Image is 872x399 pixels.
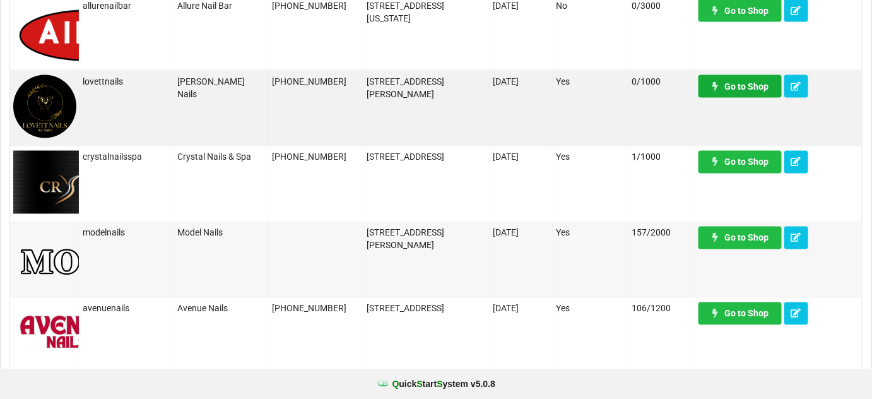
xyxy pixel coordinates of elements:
img: favicon.ico [378,378,390,390]
div: Active [556,105,625,115]
div: Yes [556,309,625,321]
img: ACg8ocJBJY4Ud2iSZOJ0dI7f7WKL7m7EXPYQEjkk1zIsAGHMA41r1c4--g=s96-c [677,14,699,36]
div: QUICK START Demo Salon [177,157,265,182]
div: envynailsspa [83,233,170,246]
div: [DATE] [493,309,549,321]
a: Go to Shop [698,157,782,180]
div: SMS Count/Limit [632,105,688,125]
div: annietestsalon [83,157,170,170]
div: [DATE] [493,233,549,246]
div: 2812567833 [272,233,360,246]
div: Yes [556,233,625,246]
div: Phone [272,105,360,115]
a: Go to Shop [698,309,782,331]
span: Q [393,379,400,389]
div: [STREET_ADDRESS][US_STATE] [367,233,486,258]
img: PalazzoDaySpaNails-Logo.png [13,309,139,372]
div: [STREET_ADDRESS] [367,309,486,321]
div: 1/1000 [632,157,688,170]
div: Date Created [493,105,549,115]
span: S [437,379,442,389]
div: Envy Nails Spa [177,233,265,246]
div: [EMAIL_ADDRESS][DOMAIN_NAME] [709,14,849,23]
b: uick tart ystem v 5.0.8 [393,378,495,390]
div: QSS [GEOGRAPHIC_DATA] [367,157,486,170]
div: palazzodayspa [83,309,170,321]
div: [DATE] [493,157,549,170]
div: Name [177,105,265,115]
div: Yes [556,157,625,170]
div: Logo [13,105,76,115]
img: ENS-logo.png [13,233,182,296]
div: 0/5000 [632,233,688,246]
div: Shop ID [83,105,170,115]
span: S [417,379,423,389]
div: [PHONE_NUMBER] [272,157,360,170]
img: QSS_Logo.png [13,157,434,220]
div: Address [367,105,486,115]
div: 207/4000 [632,309,688,321]
div: DL Spot Marketing [709,23,862,32]
div: Palazzo Day Spa [177,309,265,321]
a: Go to Shop [698,233,782,256]
div: [PHONE_NUMBER] [272,309,360,321]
